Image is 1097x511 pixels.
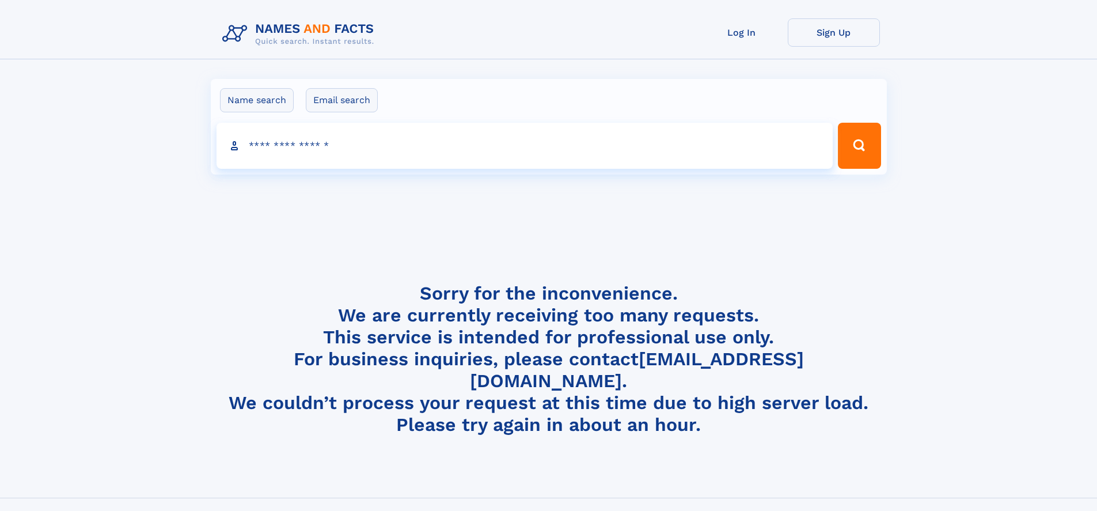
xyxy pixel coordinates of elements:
[696,18,788,47] a: Log In
[838,123,880,169] button: Search Button
[788,18,880,47] a: Sign Up
[217,123,833,169] input: search input
[218,18,384,50] img: Logo Names and Facts
[470,348,804,392] a: [EMAIL_ADDRESS][DOMAIN_NAME]
[306,88,378,112] label: Email search
[220,88,294,112] label: Name search
[218,282,880,436] h4: Sorry for the inconvenience. We are currently receiving too many requests. This service is intend...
